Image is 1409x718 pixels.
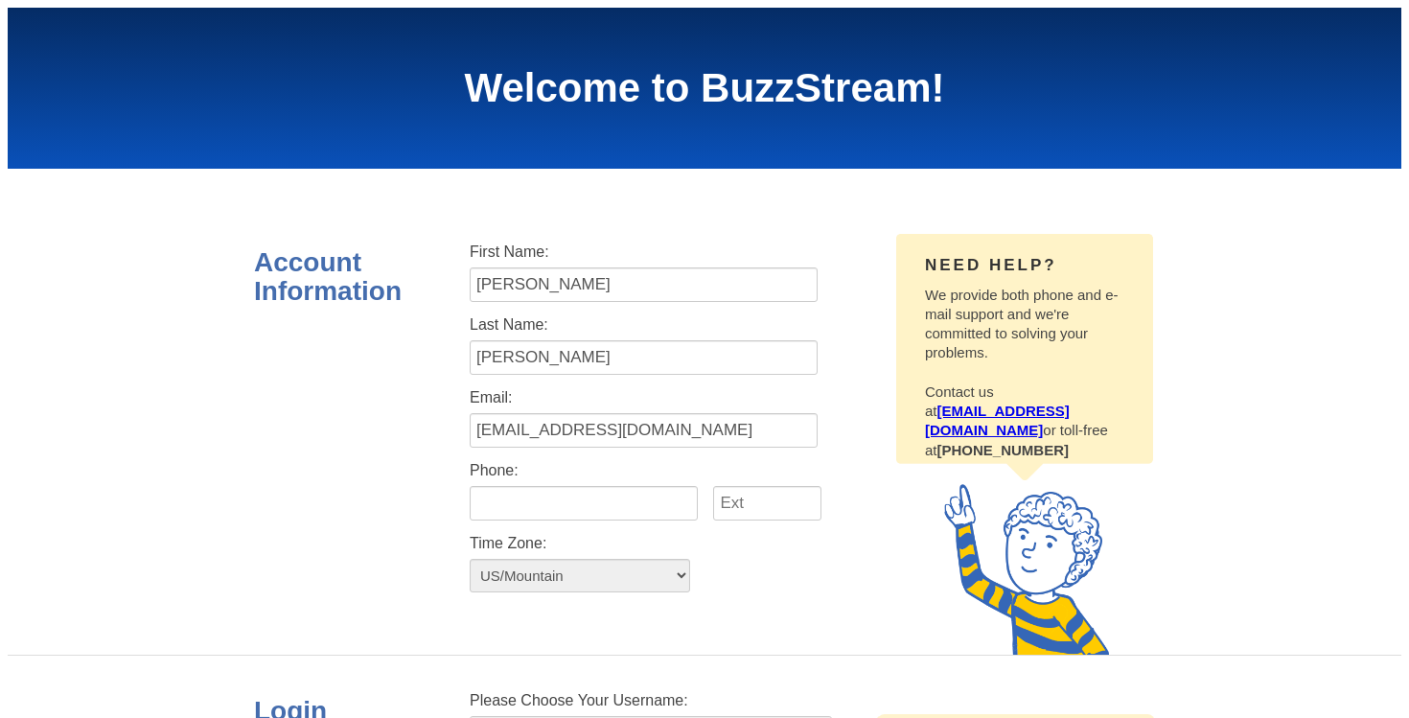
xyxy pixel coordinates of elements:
[465,35,945,142] h1: Welcome to BuzzStream!
[470,535,1155,552] label: Time Zone:
[937,442,1070,458] strong: [PHONE_NUMBER]
[925,256,1126,275] h4: Need help?
[925,403,1070,438] a: [EMAIL_ADDRESS][DOMAIN_NAME]
[470,243,1155,261] label: First Name:
[713,486,821,521] input: Ext
[470,389,1155,406] label: Email:
[254,248,427,306] h2: Account Information
[470,316,1155,334] label: Last Name:
[470,462,1155,479] label: Phone:
[470,692,1155,709] label: Please Choose Your Username:
[896,233,1155,489] div: We provide both phone and e-mail support and we're committed to solving your problems. Contact us...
